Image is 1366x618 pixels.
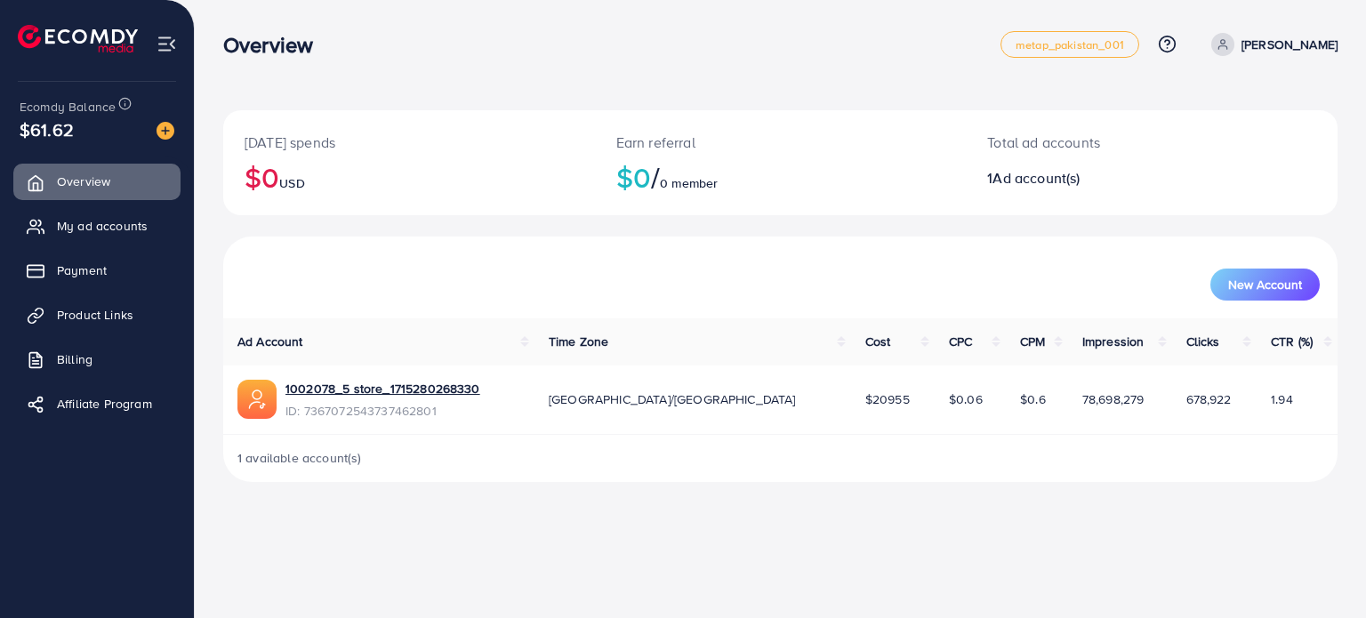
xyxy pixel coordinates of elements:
a: Billing [13,341,181,377]
a: My ad accounts [13,208,181,244]
img: logo [18,25,138,52]
span: $20955 [865,390,910,408]
span: Ad Account [237,333,303,350]
a: Product Links [13,297,181,333]
span: Cost [865,333,891,350]
a: [PERSON_NAME] [1204,33,1338,56]
p: Earn referral [616,132,945,153]
span: $0.6 [1020,390,1046,408]
span: 678,922 [1186,390,1232,408]
span: [GEOGRAPHIC_DATA]/[GEOGRAPHIC_DATA] [549,390,796,408]
iframe: Chat [1290,538,1353,605]
a: metap_pakistan_001 [1000,31,1139,58]
span: CPC [949,333,972,350]
span: Affiliate Program [57,395,152,413]
img: image [157,122,174,140]
span: Billing [57,350,92,368]
a: Affiliate Program [13,386,181,421]
img: ic-ads-acc.e4c84228.svg [237,380,277,419]
img: menu [157,34,177,54]
span: $0.06 [949,390,983,408]
span: 1 available account(s) [237,449,362,467]
span: ID: 7367072543737462801 [285,402,480,420]
h2: $0 [245,160,574,194]
h2: 1 [987,170,1223,187]
span: Ad account(s) [992,168,1080,188]
span: 0 member [660,174,718,192]
span: USD [279,174,304,192]
p: Total ad accounts [987,132,1223,153]
span: Clicks [1186,333,1220,350]
a: Payment [13,253,181,288]
span: 78,698,279 [1082,390,1145,408]
span: New Account [1228,278,1302,291]
span: Time Zone [549,333,608,350]
span: Overview [57,173,110,190]
span: Payment [57,261,107,279]
h2: $0 [616,160,945,194]
span: Impression [1082,333,1145,350]
p: [DATE] spends [245,132,574,153]
span: / [651,157,660,197]
span: My ad accounts [57,217,148,235]
button: New Account [1210,269,1320,301]
span: Product Links [57,306,133,324]
span: CPM [1020,333,1045,350]
span: 1.94 [1271,390,1293,408]
a: 1002078_5 store_1715280268330 [285,380,480,397]
p: [PERSON_NAME] [1241,34,1338,55]
span: $61.62 [20,116,74,142]
h3: Overview [223,32,327,58]
span: CTR (%) [1271,333,1313,350]
span: Ecomdy Balance [20,98,116,116]
a: Overview [13,164,181,199]
span: metap_pakistan_001 [1016,39,1124,51]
